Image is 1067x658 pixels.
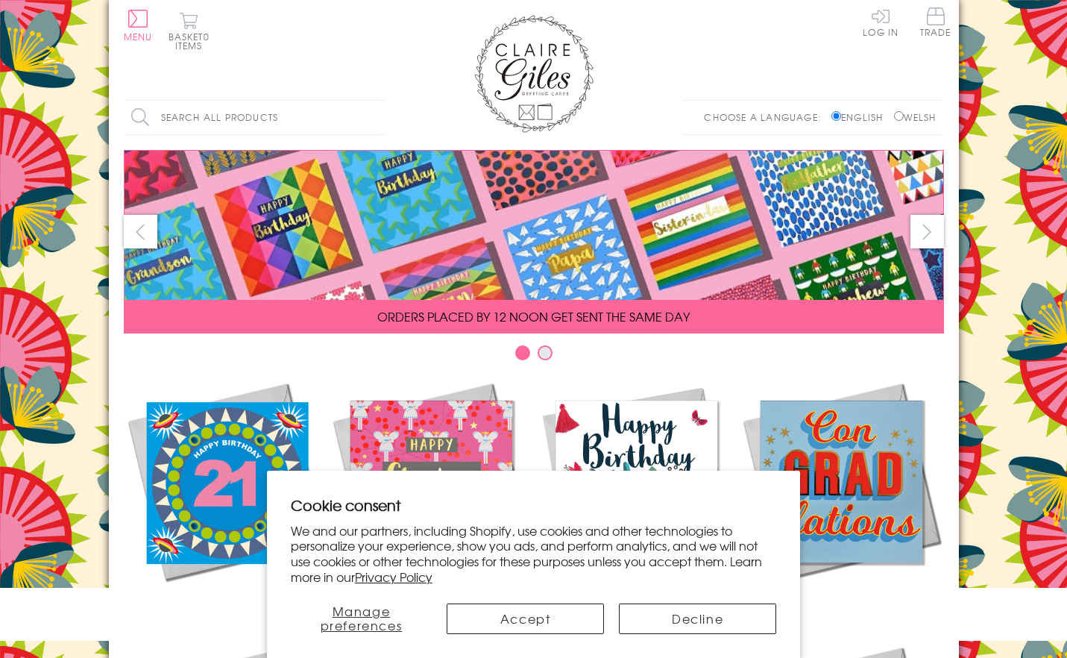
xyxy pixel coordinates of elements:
a: Log In [863,7,898,37]
input: Search [370,101,385,134]
div: Carousel Pagination [124,345,944,368]
span: 0 items [175,30,210,52]
input: English [831,111,841,121]
a: New Releases [124,379,329,613]
button: Carousel Page 1 (Current Slide) [515,345,530,360]
button: Menu [124,10,153,41]
p: We and our partners, including Shopify, use cookies and other technologies to personalize your ex... [291,523,777,585]
button: next [910,215,944,248]
button: Carousel Page 2 [538,345,553,360]
h2: Cookie consent [291,495,777,516]
a: Trade [920,7,951,40]
button: Accept [447,604,604,634]
a: Christmas [329,379,534,613]
button: Manage preferences [291,604,432,634]
a: Privacy Policy [355,568,432,586]
button: prev [124,215,157,248]
button: Basket0 items [169,12,210,50]
button: Decline [619,604,776,634]
a: Birthdays [534,379,739,613]
label: English [831,110,890,124]
a: Academic [739,379,944,613]
label: Welsh [894,110,937,124]
span: Trade [920,7,951,37]
span: Menu [124,30,153,43]
p: Choose a language: [704,110,828,124]
input: Welsh [894,111,904,121]
span: ORDERS PLACED BY 12 NOON GET SENT THE SAME DAY [377,307,690,325]
span: Manage preferences [321,602,403,634]
img: Claire Giles Greetings Cards [474,15,594,133]
input: Search all products [124,101,385,134]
